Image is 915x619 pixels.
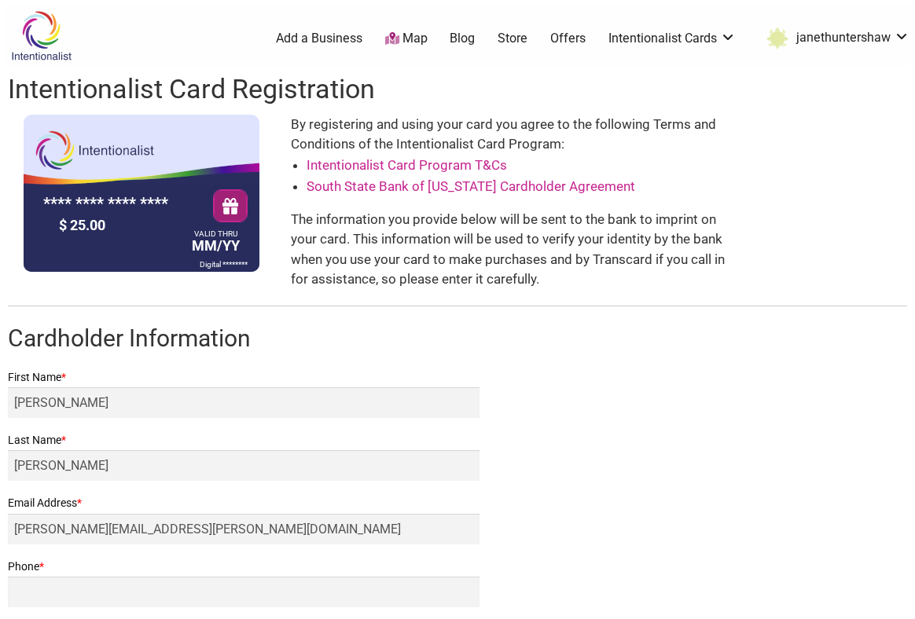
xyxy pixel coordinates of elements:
[8,493,480,513] label: Email Address
[8,430,480,450] label: Last Name
[450,30,475,47] a: Blog
[55,213,189,237] div: $ 25.00
[8,322,907,355] h2: Cardholder Information
[4,10,79,61] img: Intentionalist
[759,24,909,53] a: janethuntershaw
[385,30,428,48] a: Map
[188,231,244,258] div: MM/YY
[8,557,480,577] label: Phone
[291,115,740,290] div: By registering and using your card you agree to the following Terms and Conditions of the Intenti...
[307,157,507,173] a: Intentionalist Card Program T&Cs
[550,30,586,47] a: Offers
[8,368,480,387] label: First Name
[498,30,527,47] a: Store
[192,233,240,235] div: VALID THRU
[276,30,362,47] a: Add a Business
[307,178,635,194] a: South State Bank of [US_STATE] Cardholder Agreement
[8,71,907,108] h1: Intentionalist Card Registration
[608,30,736,47] a: Intentionalist Cards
